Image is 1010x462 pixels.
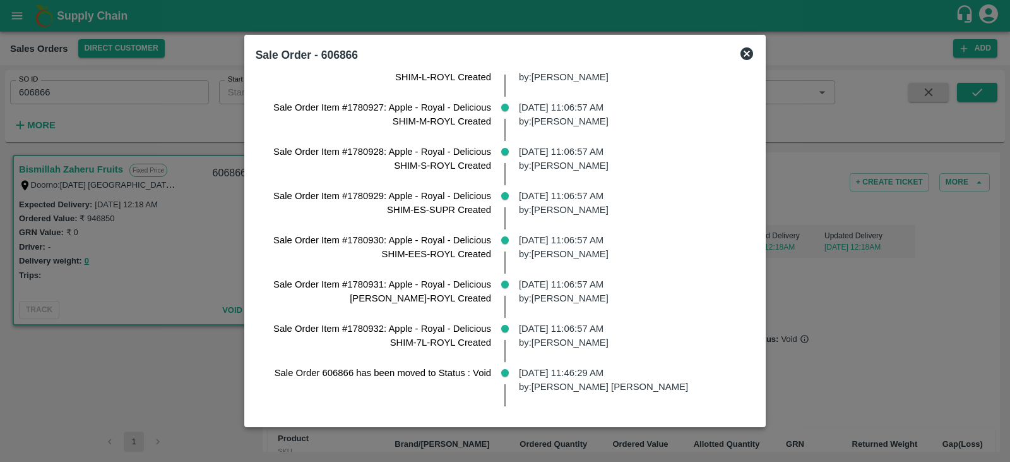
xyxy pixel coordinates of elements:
p: [DATE] 11:06:57 AM by: [PERSON_NAME] [519,322,744,350]
p: Sale Order Item #1780928: Apple - Royal - Delicious SHIM-S-ROYL Created [266,145,491,173]
p: Sale Order Item #1780929: Apple - Royal - Delicious SHIM-ES-SUPR Created [266,189,491,217]
p: [DATE] 11:06:57 AM by: [PERSON_NAME] [519,100,744,129]
p: Sale Order Item #1780931: Apple - Royal - Delicious [PERSON_NAME]-ROYL Created [266,277,491,306]
p: [DATE] 11:06:57 AM by: [PERSON_NAME] [519,233,744,262]
p: [DATE] 11:06:56 AM by: [PERSON_NAME] [519,56,744,85]
p: Sale Order Item #1780927: Apple - Royal - Delicious SHIM-M-ROYL Created [266,100,491,129]
p: Sale Order Item #1780932: Apple - Royal - Delicious SHIM-7L-ROYL Created [266,322,491,350]
p: Sale Order Item #1780926: Apple - Royal - Delicious SHIM-L-ROYL Created [266,56,491,85]
p: [DATE] 11:06:57 AM by: [PERSON_NAME] [519,277,744,306]
p: [DATE] 11:06:57 AM by: [PERSON_NAME] [519,145,744,173]
b: Sale Order - 606866 [256,49,358,61]
p: Sale Order Item #1780930: Apple - Royal - Delicious SHIM-EES-ROYL Created [266,233,491,262]
p: [DATE] 11:46:29 AM by: [PERSON_NAME] [PERSON_NAME] [519,366,744,394]
p: [DATE] 11:06:57 AM by: [PERSON_NAME] [519,189,744,217]
p: Sale Order 606866 has been moved to Status : Void [266,366,491,380]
